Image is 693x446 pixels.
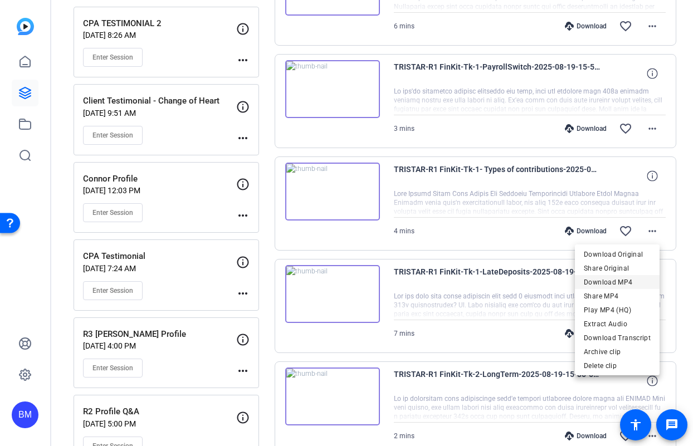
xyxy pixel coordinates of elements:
span: Download Transcript [584,331,651,345]
span: Extract Audio [584,317,651,331]
span: Share MP4 [584,290,651,303]
span: Download MP4 [584,276,651,289]
span: Delete clip [584,359,651,373]
span: Download Original [584,248,651,261]
span: Play MP4 (HQ) [584,303,651,317]
span: Archive clip [584,345,651,359]
span: Share Original [584,262,651,275]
